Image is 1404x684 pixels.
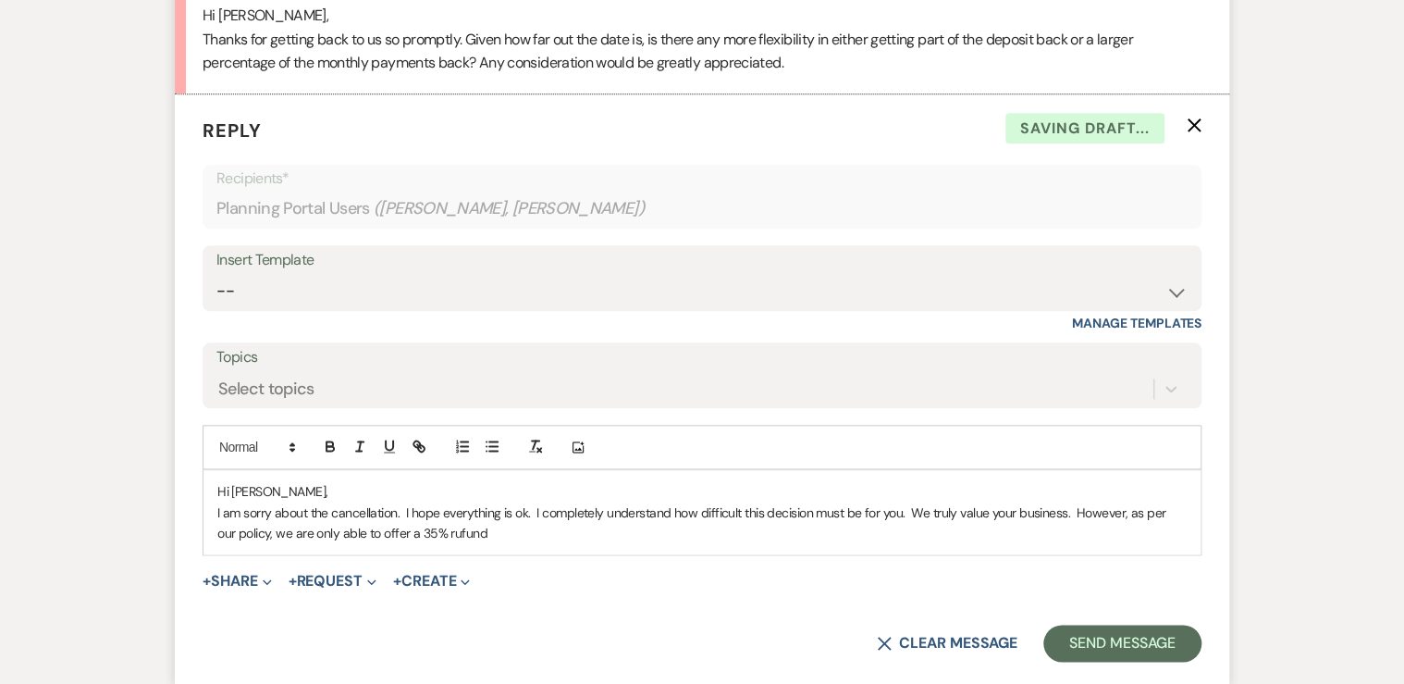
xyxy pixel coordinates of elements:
button: Share [203,574,272,589]
span: Saving draft... [1005,113,1164,144]
a: Manage Templates [1072,315,1201,331]
p: Thanks for getting back to us so promptly. Given how far out the date is, is there any more flexi... [203,28,1201,75]
button: Create [393,574,470,589]
button: Request [289,574,376,589]
p: Hi [PERSON_NAME], [217,481,1187,502]
span: ( [PERSON_NAME], [PERSON_NAME] ) [374,196,646,221]
p: I am sorry about the cancellation. I hope everything is ok. I completely understand how difficult... [217,503,1187,544]
span: + [203,574,211,589]
div: Select topics [218,377,314,402]
span: + [289,574,297,589]
div: Insert Template [216,247,1188,274]
label: Topics [216,344,1188,371]
span: + [393,574,401,589]
div: Planning Portal Users [216,191,1188,227]
button: Send Message [1043,625,1201,662]
p: Recipients* [216,167,1188,191]
span: Reply [203,118,262,143]
button: Clear message [877,636,1017,651]
p: Hi [PERSON_NAME], [203,4,1201,28]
